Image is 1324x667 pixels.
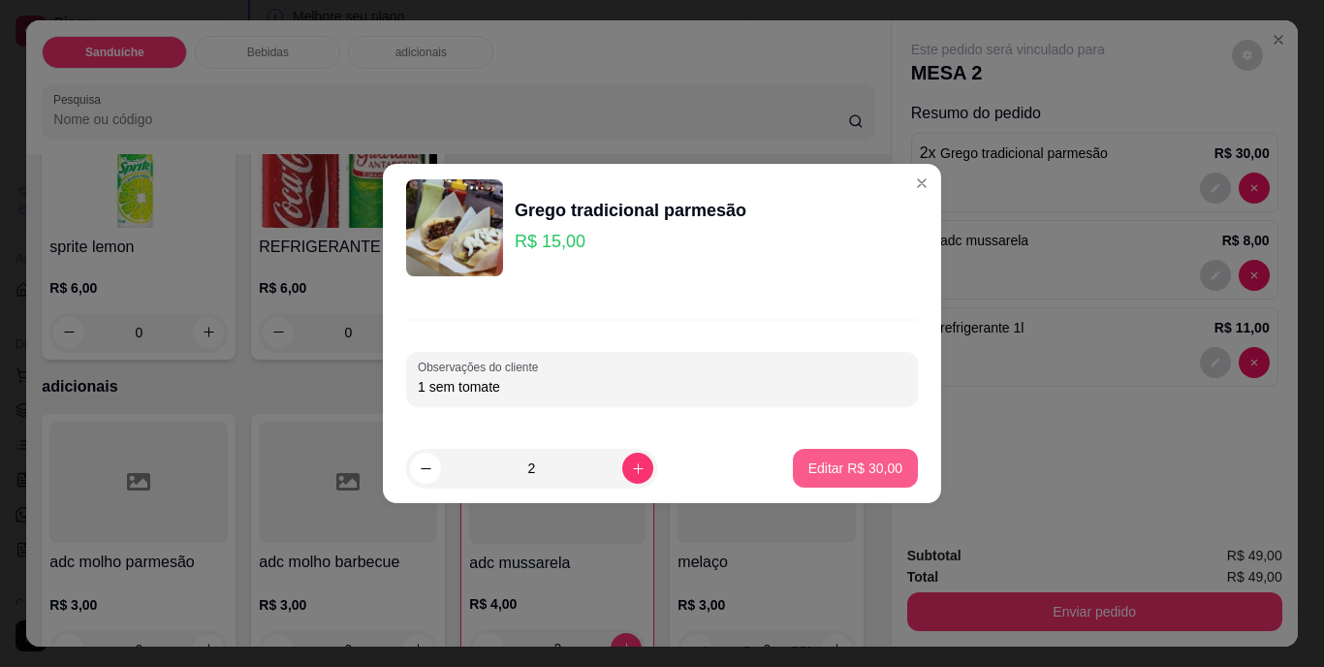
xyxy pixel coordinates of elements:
p: Editar R$ 30,00 [808,459,902,478]
p: R$ 15,00 [515,228,746,255]
div: Grego tradicional parmesão [515,197,746,224]
label: Observações do cliente [418,359,545,375]
input: Observações do cliente [418,377,906,397]
button: Editar R$ 30,00 [793,449,918,488]
button: increase-product-quantity [622,453,653,484]
button: decrease-product-quantity [410,453,441,484]
button: Close [906,168,937,199]
img: product-image [406,179,503,276]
